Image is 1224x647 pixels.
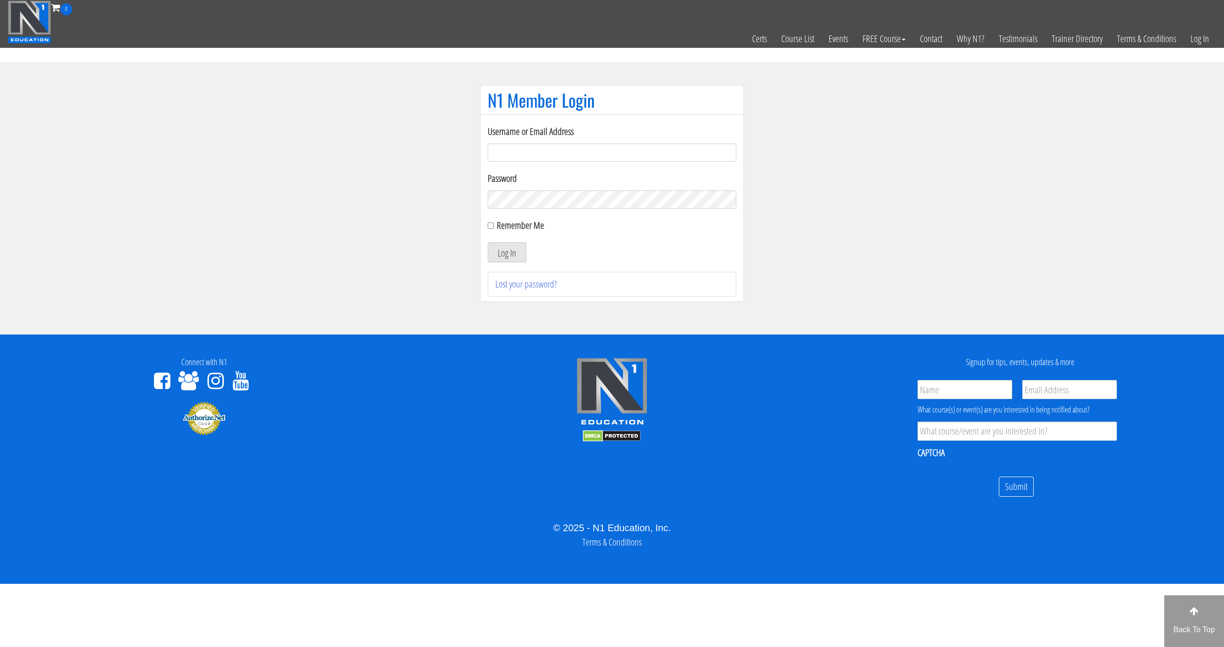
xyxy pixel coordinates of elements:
[1045,15,1110,62] a: Trainer Directory
[823,357,1217,367] h4: Signup for tips, events, updates & more
[7,357,401,367] h4: Connect with N1
[8,0,51,44] img: n1-education
[992,15,1045,62] a: Testimonials
[583,430,641,442] img: DMCA.com Protection Status
[950,15,992,62] a: Why N1?
[488,242,526,262] button: Log In
[913,15,950,62] a: Contact
[1022,380,1117,399] input: Email Address
[918,380,1012,399] input: Name
[918,446,945,459] label: CAPTCHA
[582,535,642,548] a: Terms & Conditions
[497,219,544,232] label: Remember Me
[918,422,1117,441] input: What course/event are you interested in?
[1183,15,1216,62] a: Log In
[774,15,821,62] a: Course List
[60,3,72,15] span: 0
[745,15,774,62] a: Certs
[7,521,1217,535] div: © 2025 - N1 Education, Inc.
[999,477,1034,497] input: Submit
[488,124,736,139] label: Username or Email Address
[183,401,226,435] img: Authorize.Net Merchant - Click to Verify
[855,15,913,62] a: FREE Course
[488,90,736,110] h1: N1 Member Login
[51,1,72,14] a: 0
[821,15,855,62] a: Events
[576,357,648,428] img: n1-edu-logo
[488,171,736,186] label: Password
[495,278,557,290] a: Lost your password?
[1110,15,1183,62] a: Terms & Conditions
[918,404,1117,415] div: What course(s) or event(s) are you interested in being notified about?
